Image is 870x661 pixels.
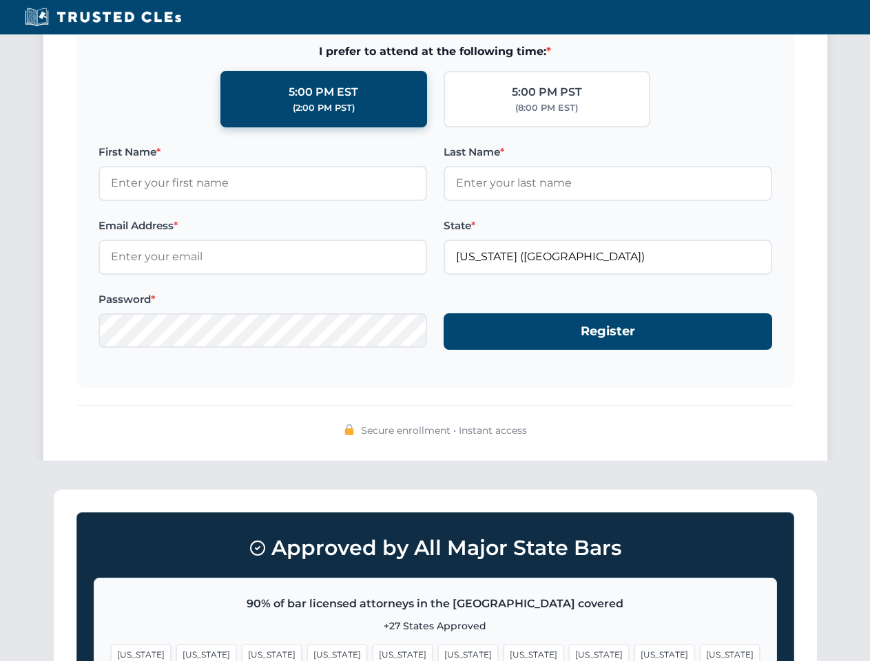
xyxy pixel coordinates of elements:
[444,144,772,160] label: Last Name
[289,83,358,101] div: 5:00 PM EST
[344,424,355,435] img: 🔒
[361,423,527,438] span: Secure enrollment • Instant access
[515,101,578,115] div: (8:00 PM EST)
[99,166,427,200] input: Enter your first name
[293,101,355,115] div: (2:00 PM PST)
[111,618,760,633] p: +27 States Approved
[99,218,427,234] label: Email Address
[444,240,772,274] input: Florida (FL)
[99,144,427,160] label: First Name
[444,313,772,350] button: Register
[94,529,777,567] h3: Approved by All Major State Bars
[111,595,760,613] p: 90% of bar licensed attorneys in the [GEOGRAPHIC_DATA] covered
[444,166,772,200] input: Enter your last name
[444,218,772,234] label: State
[99,240,427,274] input: Enter your email
[99,291,427,308] label: Password
[99,43,772,61] span: I prefer to attend at the following time:
[21,7,185,28] img: Trusted CLEs
[512,83,582,101] div: 5:00 PM PST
